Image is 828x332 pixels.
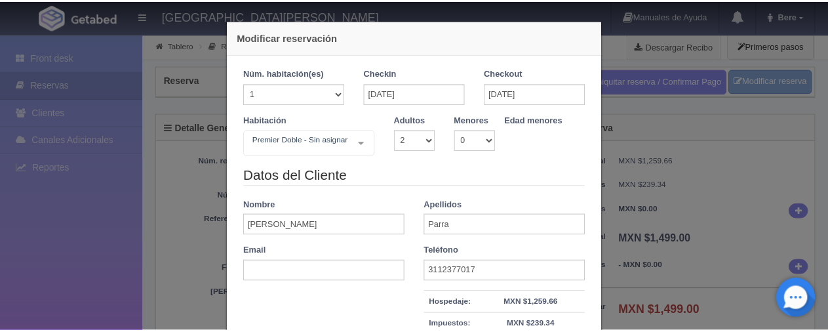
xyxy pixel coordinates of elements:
legend: Datos del Cliente [246,166,593,186]
label: Email [246,245,269,258]
label: Apellidos [429,199,468,212]
input: DD-MM-AAAA [368,83,471,104]
h4: Modificar reservación [240,30,599,44]
label: Nombre [246,199,279,212]
strong: MXN $1,259.66 [510,299,564,308]
label: Núm. habitación(es) [246,68,328,80]
label: Teléfono [429,245,464,258]
strong: MXN $239.34 [513,321,561,330]
input: Seleccionar hab. [252,133,260,154]
label: Adultos [399,114,431,127]
label: Checkout [490,68,529,80]
label: Habitación [246,114,290,127]
label: Edad menores [511,114,570,127]
label: Checkin [368,68,402,80]
span: Premier Doble - Sin asignar [252,133,353,146]
th: Hospedaje: [429,292,483,314]
label: Menores [460,114,495,127]
input: DD-MM-AAAA [490,83,593,104]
